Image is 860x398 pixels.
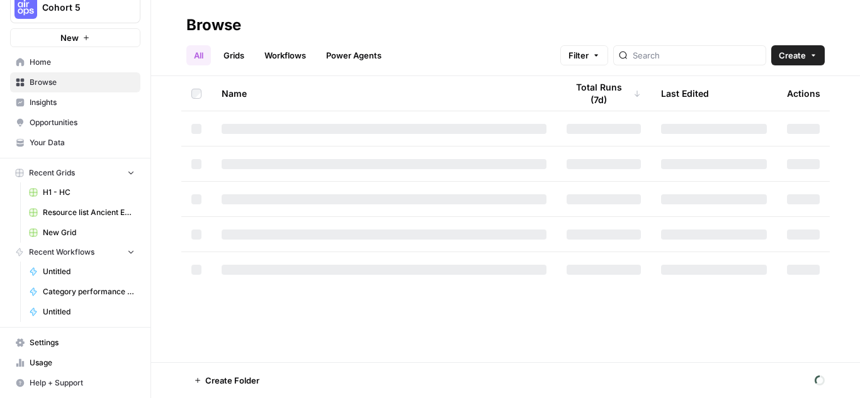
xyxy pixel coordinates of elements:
a: Your Data [10,133,140,153]
span: Usage [30,357,135,368]
div: Browse [186,15,241,35]
div: Last Edited [661,76,709,111]
a: All [186,45,211,65]
span: Filter [569,49,589,62]
button: Help + Support [10,373,140,393]
a: H1 - HC [23,182,140,202]
div: Actions [787,76,820,111]
button: New [10,28,140,47]
input: Search [633,49,761,62]
span: Opportunities [30,117,135,128]
span: Browse [30,77,135,88]
span: New Grid [43,227,135,238]
a: Home [10,52,140,72]
span: New [60,31,79,44]
a: Browse [10,72,140,92]
button: Recent Grids [10,163,140,182]
span: Resource list Ancient Egypt - Sheet1 (1).csv [43,207,135,218]
a: Usage [10,353,140,373]
a: Workflows [257,45,314,65]
a: Resource list Ancient Egypt - Sheet1 (1).csv [23,202,140,223]
span: Untitled [43,306,135,318]
button: Create Folder [186,370,267,390]
span: H1 - HC [43,187,135,198]
span: Settings [30,337,135,348]
a: Grids [216,45,252,65]
a: Power Agents [319,45,389,65]
a: Opportunities [10,113,140,133]
a: New Grid [23,223,140,243]
span: Untitled [43,266,135,277]
a: Settings [10,333,140,353]
span: Recent Workflows [29,246,94,258]
span: Your Data [30,137,135,148]
button: Create [771,45,825,65]
a: Untitled [23,302,140,322]
span: Category performance analysis for .au [43,286,135,297]
span: Cohort 5 [42,1,118,14]
a: Untitled [23,262,140,282]
span: Help + Support [30,377,135,389]
span: Home [30,57,135,68]
div: Name [222,76,546,111]
button: Filter [560,45,608,65]
div: Total Runs (7d) [567,76,641,111]
span: Insights [30,97,135,108]
a: Insights [10,92,140,113]
span: Create Folder [205,374,259,387]
span: Create [779,49,806,62]
button: Recent Workflows [10,243,140,262]
span: Recent Grids [29,167,75,179]
a: Category performance analysis for .au [23,282,140,302]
